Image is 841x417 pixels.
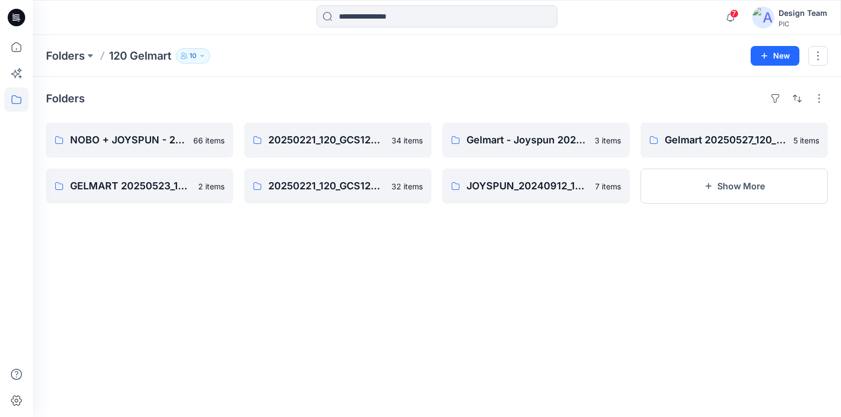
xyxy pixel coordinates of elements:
[665,132,787,148] p: Gelmart 20250527_120_RC
[442,123,630,158] a: Gelmart - Joyspun 20250725_120_RC3 items
[46,48,85,63] a: Folders
[46,92,85,105] h4: Folders
[752,7,774,28] img: avatar
[779,7,827,20] div: Design Team
[193,135,224,146] p: 66 items
[198,181,224,192] p: 2 items
[46,123,233,158] a: NOBO + JOYSPUN - 20250912_120_GC66 items
[268,178,385,194] p: 20250221_120_GCS126 Gelmart Joyspun
[595,135,621,146] p: 3 items
[189,50,197,62] p: 10
[793,135,819,146] p: 5 items
[595,181,621,192] p: 7 items
[70,178,192,194] p: GELMART 20250523_120_GC
[466,178,589,194] p: JOYSPUN_20240912_120_RC
[391,181,423,192] p: 32 items
[466,132,588,148] p: Gelmart - Joyspun 20250725_120_RC
[268,132,385,148] p: 20250221_120_GCS126 Gelmart Nobo
[442,169,630,204] a: JOYSPUN_20240912_120_RC7 items
[244,169,431,204] a: 20250221_120_GCS126 Gelmart Joyspun32 items
[641,123,828,158] a: Gelmart 20250527_120_RC5 items
[244,123,431,158] a: 20250221_120_GCS126 Gelmart Nobo34 items
[751,46,799,66] button: New
[109,48,171,63] p: 120 Gelmart
[176,48,210,63] button: 10
[641,169,828,204] button: Show More
[730,9,739,18] span: 7
[46,169,233,204] a: GELMART 20250523_120_GC2 items
[391,135,423,146] p: 34 items
[70,132,187,148] p: NOBO + JOYSPUN - 20250912_120_GC
[779,20,827,28] div: PIC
